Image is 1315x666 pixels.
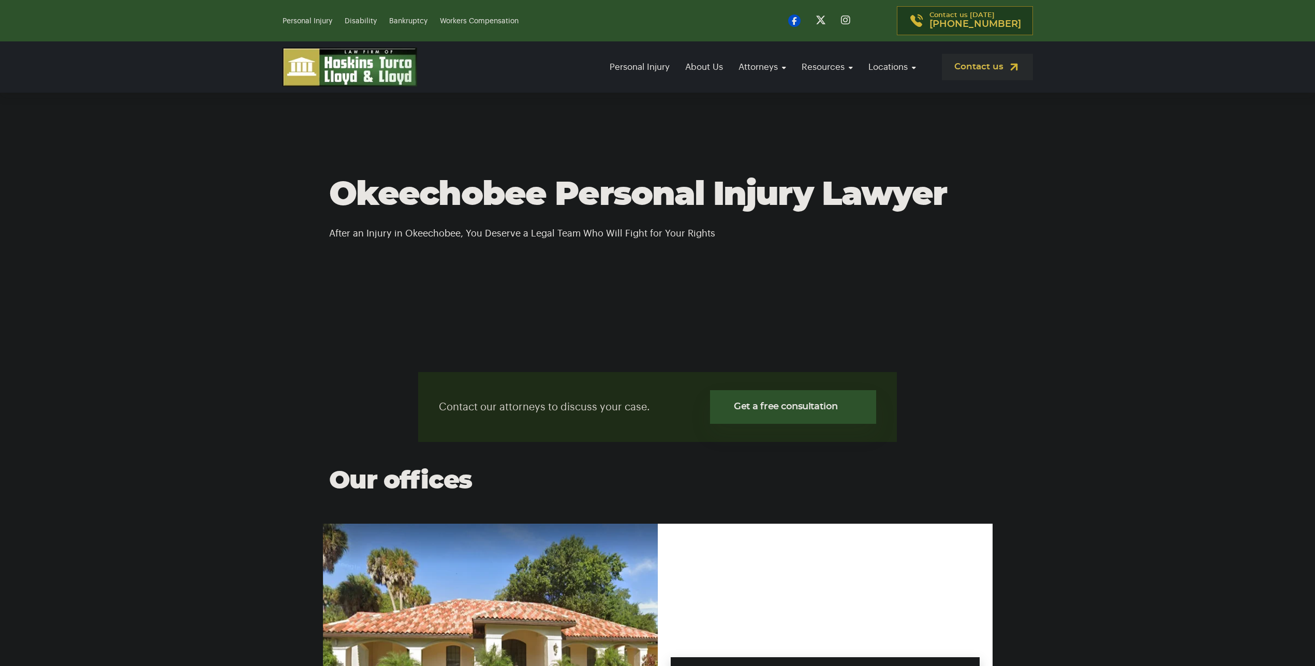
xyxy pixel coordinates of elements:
[604,52,675,82] a: Personal Injury
[929,19,1021,29] span: [PHONE_NUMBER]
[345,18,377,25] a: Disability
[897,6,1033,35] a: Contact us [DATE][PHONE_NUMBER]
[710,390,876,424] a: Get a free consultation
[863,52,921,82] a: Locations
[680,52,728,82] a: About Us
[440,18,519,25] a: Workers Compensation
[841,402,852,412] img: svg%3E
[329,213,986,241] p: After an Injury in Okeechobee, You Deserve a Legal Team Who Will Fight for Your Rights
[929,12,1021,29] p: Contact us [DATE]
[796,52,858,82] a: Resources
[942,54,1033,80] a: Contact us
[283,18,332,25] a: Personal Injury
[329,468,986,495] h2: Our offices
[329,177,986,213] h1: Okeechobee Personal Injury Lawyer
[418,372,897,442] div: Contact our attorneys to discuss your case.
[283,48,417,86] img: logo
[733,52,791,82] a: Attorneys
[389,18,427,25] a: Bankruptcy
